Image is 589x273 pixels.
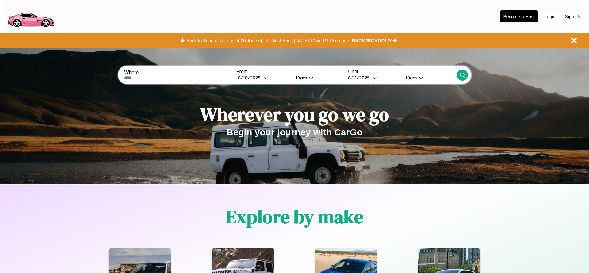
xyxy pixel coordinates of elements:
img: logo [5,3,57,29]
div: 10am [402,75,419,81]
button: 10am [290,74,345,81]
label: From [236,69,345,74]
div: 8 / 11 / 2025 [348,75,372,81]
button: Become a Host [500,10,538,22]
div: 10am [292,75,309,81]
button: 8/10/2025 [236,74,290,81]
button: 10am [400,74,457,81]
button: Login [541,11,559,22]
h1: Explore by make [226,204,363,229]
label: Until [348,69,457,74]
button: Back to School savings of 20% in select cities! Ends [DATE] 10am PT.Use code: [185,36,352,45]
label: Where [124,70,233,75]
b: BACK2SCHOOL20 [352,38,393,43]
button: Sign Up [562,11,584,22]
div: 8 / 10 / 2025 [238,75,263,81]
